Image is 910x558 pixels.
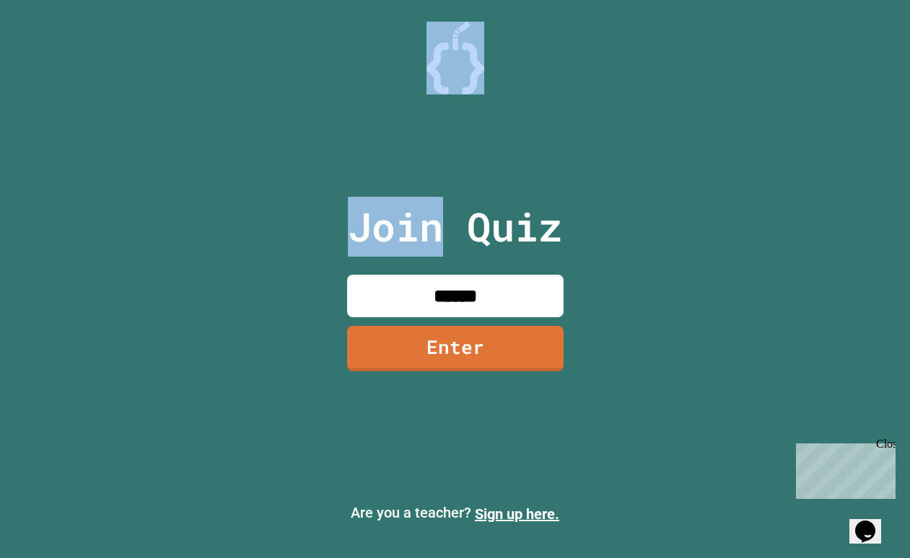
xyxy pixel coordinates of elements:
[849,500,896,544] iframe: chat widget
[475,505,559,523] a: Sign up here.
[12,502,898,525] p: Are you a teacher?
[426,22,484,94] img: Logo.svg
[6,6,100,92] div: Chat with us now!Close
[348,197,562,257] p: Join Quiz
[790,438,896,499] iframe: chat widget
[347,326,564,371] a: Enter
